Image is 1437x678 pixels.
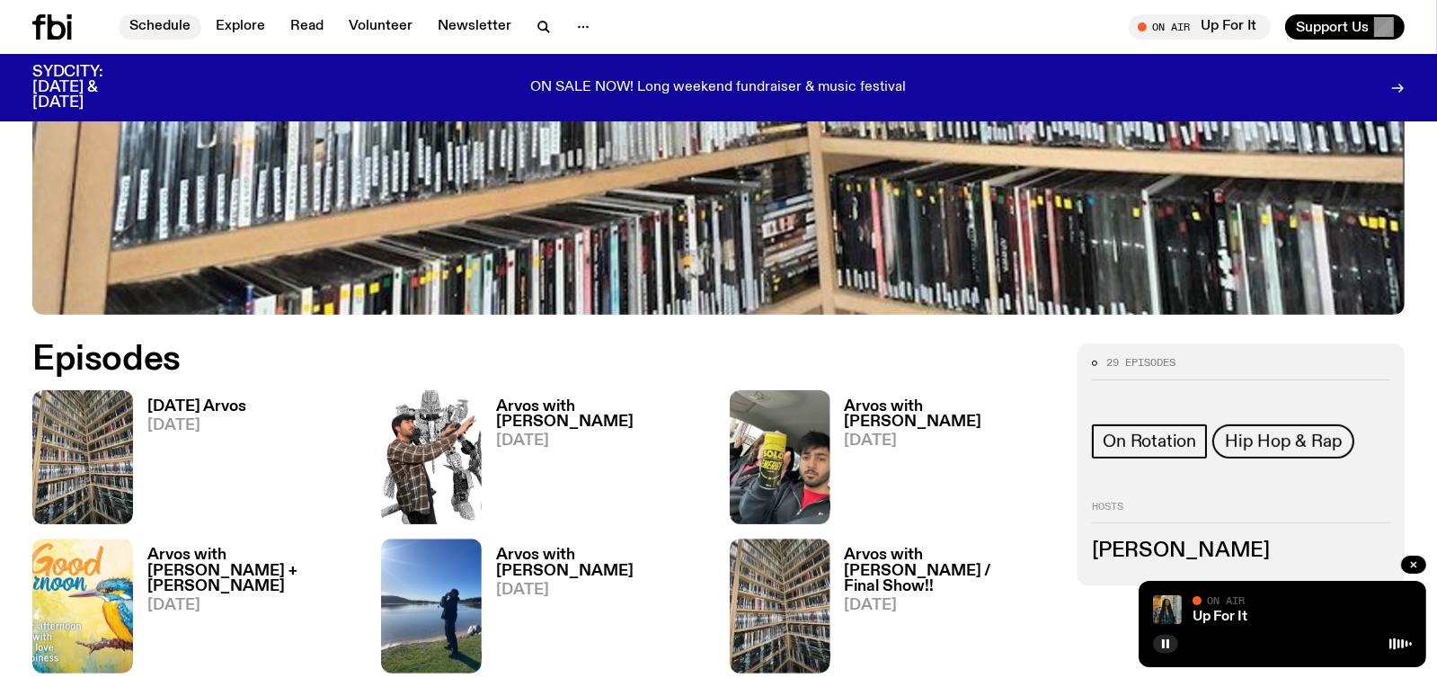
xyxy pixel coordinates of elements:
[205,14,276,40] a: Explore
[496,583,708,598] span: [DATE]
[845,548,1057,593] h3: Arvos with [PERSON_NAME] / Final Show!!
[845,433,1057,449] span: [DATE]
[1193,610,1247,624] a: Up For It
[147,548,359,593] h3: Arvos with [PERSON_NAME] + [PERSON_NAME]
[482,548,708,673] a: Arvos with [PERSON_NAME][DATE]
[496,399,708,430] h3: Arvos with [PERSON_NAME]
[845,598,1057,613] span: [DATE]
[1092,424,1207,459] a: On Rotation
[1296,19,1369,35] span: Support Us
[482,399,708,524] a: Arvos with [PERSON_NAME][DATE]
[1212,424,1354,459] a: Hip Hop & Rap
[32,390,133,524] img: A corner shot of the fbi music library
[119,14,201,40] a: Schedule
[496,433,708,449] span: [DATE]
[32,65,147,111] h3: SYDCITY: [DATE] & [DATE]
[279,14,334,40] a: Read
[1092,502,1390,523] h2: Hosts
[147,598,359,613] span: [DATE]
[830,399,1057,524] a: Arvos with [PERSON_NAME][DATE]
[730,539,830,673] img: A corner shot of the fbi music library
[133,548,359,673] a: Arvos with [PERSON_NAME] + [PERSON_NAME][DATE]
[1129,14,1271,40] button: On AirUp For It
[1207,594,1245,606] span: On Air
[1092,541,1390,561] h3: [PERSON_NAME]
[496,548,708,578] h3: Arvos with [PERSON_NAME]
[845,399,1057,430] h3: Arvos with [PERSON_NAME]
[531,80,907,96] p: ON SALE NOW! Long weekend fundraiser & music festival
[1103,432,1196,451] span: On Rotation
[32,343,940,376] h2: Episodes
[1285,14,1405,40] button: Support Us
[338,14,423,40] a: Volunteer
[1106,358,1175,368] span: 29 episodes
[1153,595,1182,624] img: Ify - a Brown Skin girl with black braided twists, looking up to the side with her tongue stickin...
[1225,432,1342,451] span: Hip Hop & Rap
[147,399,246,415] h3: [DATE] Arvos
[147,418,246,433] span: [DATE]
[427,14,522,40] a: Newsletter
[830,548,1057,673] a: Arvos with [PERSON_NAME] / Final Show!![DATE]
[133,399,246,524] a: [DATE] Arvos[DATE]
